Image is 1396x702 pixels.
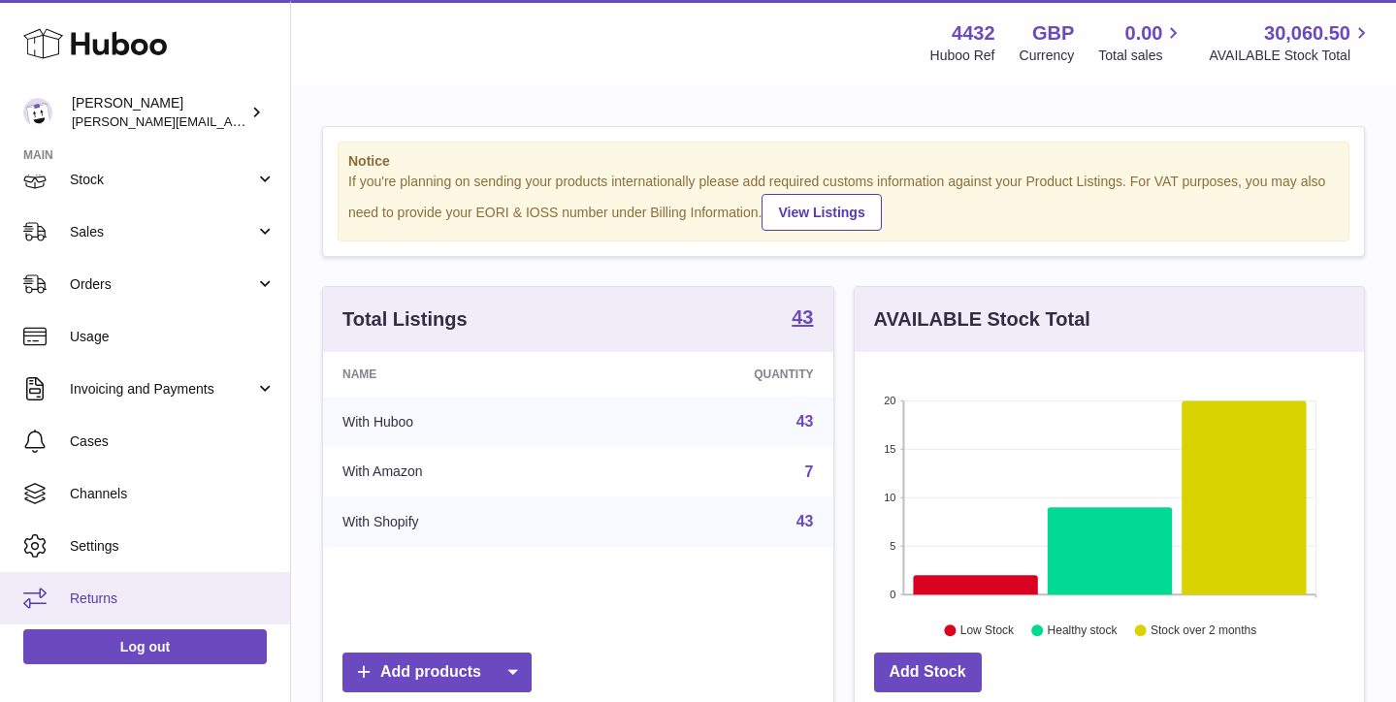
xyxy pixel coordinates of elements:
[792,307,813,327] strong: 43
[762,194,881,231] a: View Listings
[70,223,255,241] span: Sales
[1098,47,1185,65] span: Total sales
[1209,47,1373,65] span: AVAILABLE Stock Total
[884,492,895,503] text: 10
[70,590,276,608] span: Returns
[23,98,52,127] img: akhil@amalachai.com
[796,513,814,529] a: 43
[70,537,276,556] span: Settings
[348,152,1339,171] strong: Notice
[1264,20,1350,47] span: 30,060.50
[1098,20,1185,65] a: 0.00 Total sales
[1020,47,1075,65] div: Currency
[602,352,833,397] th: Quantity
[70,171,255,189] span: Stock
[1151,623,1256,637] text: Stock over 2 months
[72,113,389,129] span: [PERSON_NAME][EMAIL_ADDRESS][DOMAIN_NAME]
[348,173,1339,231] div: If you're planning on sending your products internationally please add required customs informati...
[959,623,1014,637] text: Low Stock
[323,397,602,447] td: With Huboo
[1125,20,1163,47] span: 0.00
[1032,20,1074,47] strong: GBP
[70,485,276,503] span: Channels
[342,306,468,333] h3: Total Listings
[890,540,895,552] text: 5
[1047,623,1118,637] text: Healthy stock
[1209,20,1373,65] a: 30,060.50 AVAILABLE Stock Total
[890,589,895,600] text: 0
[323,447,602,497] td: With Amazon
[930,47,995,65] div: Huboo Ref
[70,432,276,451] span: Cases
[70,380,255,399] span: Invoicing and Payments
[884,443,895,455] text: 15
[323,496,602,547] td: With Shopify
[342,653,532,692] a: Add products
[952,20,995,47] strong: 4432
[796,413,814,430] a: 43
[874,306,1090,333] h3: AVAILABLE Stock Total
[323,352,602,397] th: Name
[23,629,267,664] a: Log out
[70,328,276,346] span: Usage
[805,463,814,480] a: 7
[874,653,982,692] a: Add Stock
[792,307,813,331] a: 43
[70,275,255,294] span: Orders
[72,94,246,131] div: [PERSON_NAME]
[884,395,895,406] text: 20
